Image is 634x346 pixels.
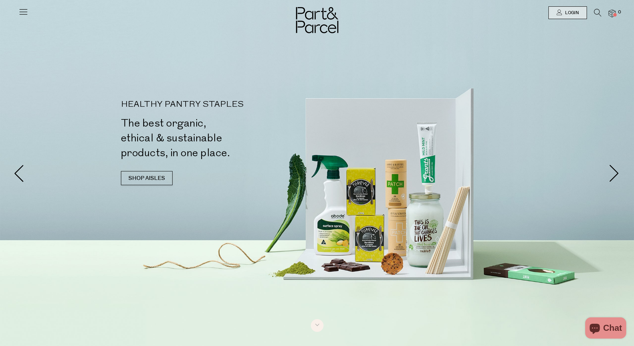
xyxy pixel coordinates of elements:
[121,116,320,160] h2: The best organic, ethical & sustainable products, in one place.
[563,10,579,16] span: Login
[583,317,628,340] inbox-online-store-chat: Shopify online store chat
[121,100,320,109] p: HEALTHY PANTRY STAPLES
[616,9,623,16] span: 0
[121,171,173,185] a: SHOP AISLES
[548,6,587,19] a: Login
[609,10,616,17] a: 0
[296,7,338,33] img: Part&Parcel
